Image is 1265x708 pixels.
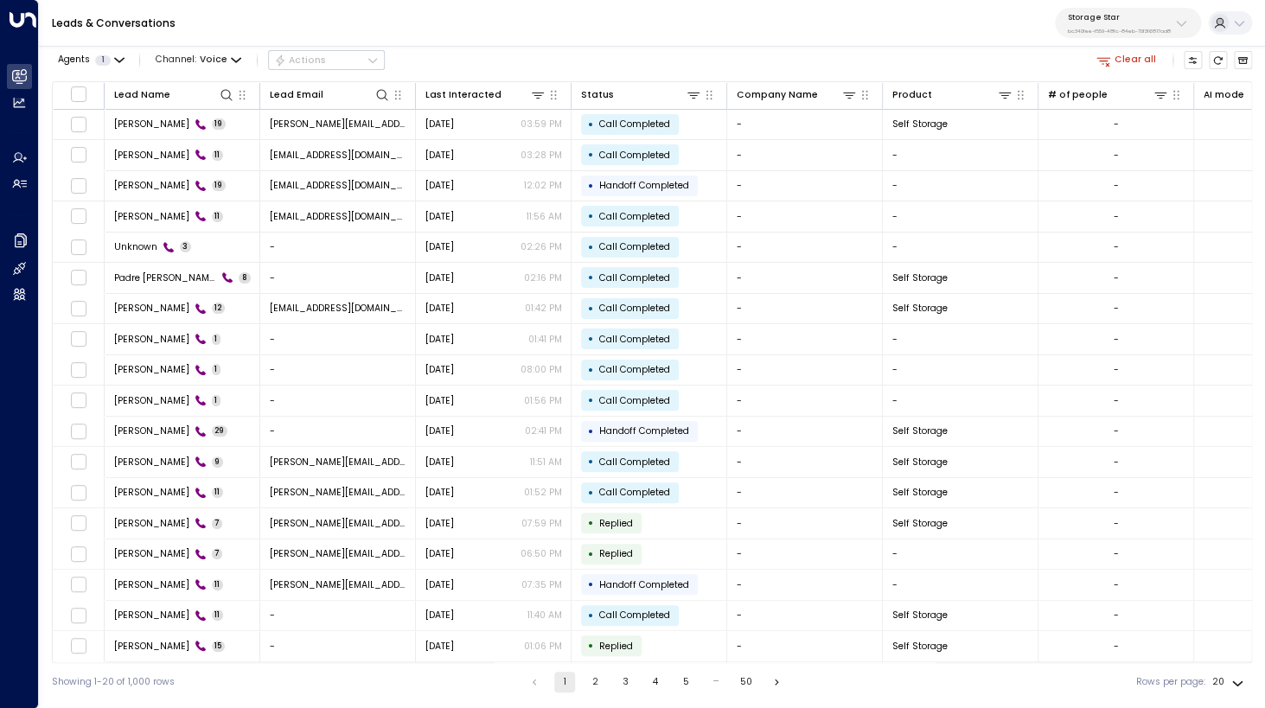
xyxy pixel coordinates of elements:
td: - [727,233,883,263]
button: Go to next page [766,672,787,692]
span: 11 [212,211,224,222]
td: - [883,539,1038,570]
span: Toggle select row [70,454,86,470]
div: - [1114,118,1119,131]
div: • [588,328,594,350]
span: Handoff Completed [599,179,689,192]
span: Aug 13, 2025 [425,363,454,376]
div: - [1114,609,1119,622]
span: 11 [212,487,224,498]
span: Self Storage [892,302,948,315]
div: Showing 1-20 of 1,000 rows [52,675,175,689]
span: Handoff Completed [599,424,689,437]
p: 08:00 PM [521,363,562,376]
div: • [588,359,594,381]
td: - [883,570,1038,600]
span: Handoff Completed [599,578,689,591]
td: - [260,417,416,447]
span: 11 [212,150,224,161]
div: - [1114,578,1119,591]
span: Call Completed [599,486,670,499]
span: 8 [239,272,251,284]
p: 11:51 AM [530,456,562,469]
span: Yesterday [425,333,454,346]
span: Yesterday [425,149,454,162]
td: - [727,171,883,201]
span: Call Completed [599,210,670,223]
span: Toggle select row [70,239,86,255]
button: Customize [1184,51,1203,70]
span: Aug 12, 2025 [425,394,454,407]
div: • [588,266,594,289]
span: Call Completed [599,149,670,162]
span: Toggle select all [70,86,86,102]
div: Product [892,86,1013,103]
span: Agents [58,55,90,65]
span: 1 [212,395,221,406]
div: - [1114,149,1119,162]
button: Go to page 3 [615,672,636,692]
span: Yadira Ortega [114,578,189,591]
td: - [727,631,883,661]
div: - [1114,547,1119,560]
span: Yadira.ortega1987@gmail.com [270,547,406,560]
span: Tammy Robinson [114,210,189,223]
td: - [260,355,416,386]
div: • [588,113,594,136]
button: Actions [268,50,385,71]
button: Go to page 2 [585,672,605,692]
div: - [1114,394,1119,407]
p: 01:42 PM [525,302,562,315]
td: - [727,355,883,386]
span: Toggle select row [70,361,86,378]
td: - [727,263,883,293]
span: Jun 23, 2025 [425,424,454,437]
div: AI mode [1204,87,1244,103]
span: Call Completed [599,456,670,469]
td: - [260,263,416,293]
p: 12:02 PM [524,179,562,192]
span: Padre Ogu [114,271,217,284]
span: 1 [95,55,111,66]
span: Toggle select row [70,484,86,501]
td: - [727,508,883,539]
div: Actions [274,54,327,67]
span: Sep 03, 2025 [425,640,454,653]
span: Call Completed [599,302,670,315]
button: Go to page 4 [645,672,666,692]
span: Sep 18, 2025 [425,486,454,499]
span: 9 [212,456,224,468]
span: Steven Rogers [114,640,189,653]
div: - [1114,424,1119,437]
button: Storage Starbc340fee-f559-48fc-84eb-70f3f6817ad8 [1055,8,1201,38]
span: Jul 15, 2025 [425,210,454,223]
td: - [883,171,1038,201]
td: - [727,294,883,324]
td: - [883,386,1038,416]
td: - [883,201,1038,232]
span: Tammy Robinson [114,149,189,162]
span: Aug 07, 2025 [425,578,454,591]
span: Toggle select row [70,545,86,562]
span: Replied [599,547,633,560]
button: Go to page 50 [736,672,757,692]
span: Call Completed [599,333,670,346]
span: Self Storage [892,486,948,499]
span: Self Storage [892,456,948,469]
div: - [1114,210,1119,223]
td: - [727,201,883,232]
span: Call Completed [599,609,670,622]
a: Leads & Conversations [52,16,176,30]
td: - [727,447,883,477]
span: 19 [212,118,227,130]
span: Yesterday [425,456,454,469]
div: Last Interacted [425,86,546,103]
div: Button group with a nested menu [268,50,385,71]
span: 7 [212,518,223,529]
span: Replied [599,517,633,530]
span: Call Completed [599,118,670,131]
span: Toggle select row [70,116,86,132]
p: 02:26 PM [521,240,562,253]
td: - [727,601,883,631]
span: mariapvaldez61@gmail.com [270,302,406,315]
